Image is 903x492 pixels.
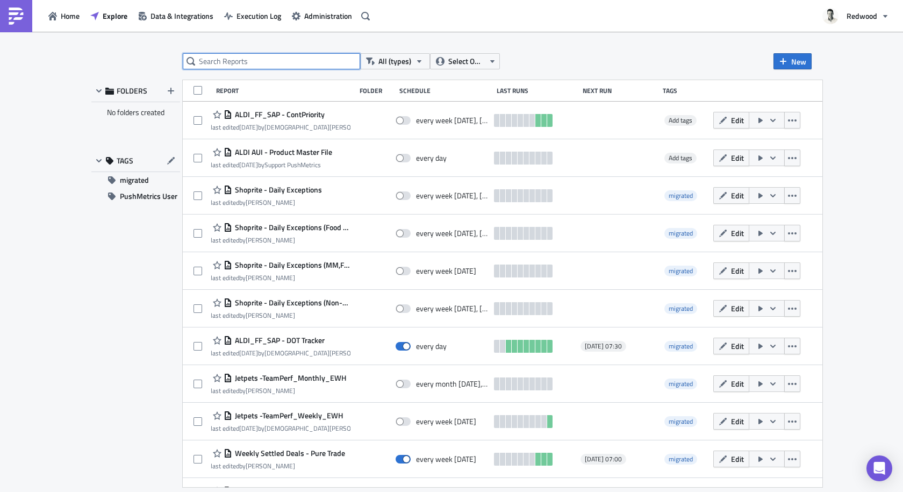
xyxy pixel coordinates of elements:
button: migrated [91,172,180,188]
button: Edit [713,451,749,467]
span: migrated [664,303,697,314]
button: PushMetrics User [91,188,180,204]
button: Redwood [816,4,895,28]
span: Add tags [664,153,697,163]
span: All (types) [378,55,411,67]
button: Edit [713,225,749,241]
button: Data & Integrations [133,8,219,24]
span: Select Owner [448,55,484,67]
time: 2025-10-09T23:27:49Z [239,423,258,433]
span: migrated [669,303,693,313]
span: migrated [664,228,697,239]
button: New [773,53,812,69]
span: Data & Integrations [150,10,213,22]
button: Select Owner [430,53,500,69]
span: migrated [664,341,697,352]
span: PushMetrics User [120,188,177,204]
span: Jetpets -TeamPerf_Monthly_EWH [232,373,346,383]
span: Shoprite - Daily Exceptions (Non-Food Division) [232,298,350,308]
span: Explore [103,10,127,22]
span: Add tags [669,153,692,163]
span: migrated [664,454,697,465]
div: Tags [663,87,709,95]
input: Search Reports [183,53,360,69]
div: last edited by [PERSON_NAME] [211,387,346,395]
button: Explore [85,8,133,24]
span: New [791,56,806,67]
div: every day [416,341,447,351]
span: migrated [669,190,693,201]
div: every week on Monday, Tuesday, Wednesday, Thursday, Friday, Saturday [416,191,489,201]
div: last edited by Support PushMetrics [211,161,332,169]
span: TAGS [117,156,133,166]
div: last edited by [DEMOGRAPHIC_DATA][PERSON_NAME] [211,349,350,357]
span: ALDI_FF_SAP - DOT Tracker [232,336,325,345]
span: migrated [664,416,697,427]
button: Execution Log [219,8,286,24]
span: migrated [664,190,697,201]
span: migrated [669,266,693,276]
span: migrated [669,416,693,426]
div: every day [416,153,447,163]
span: migrated [120,172,149,188]
span: migrated [669,228,693,238]
div: Next Run [583,87,657,95]
button: Edit [713,300,749,317]
div: last edited by [PERSON_NAME] [211,198,322,206]
span: migrated [669,379,693,389]
span: migrated [664,379,697,389]
span: Edit [731,227,744,239]
div: Schedule [399,87,491,95]
button: Administration [286,8,357,24]
span: FOLDERS [117,86,147,96]
button: Edit [713,413,749,430]
button: Edit [713,149,749,166]
span: ALDI AUI - Product Master File [232,147,332,157]
button: Edit [713,338,749,354]
button: Edit [713,187,749,204]
div: every week on Sunday [416,417,476,426]
div: every week on Monday, Tuesday, Wednesday, Thursday, Friday, Saturday [416,304,489,313]
div: Open Intercom Messenger [866,455,892,481]
button: Edit [713,112,749,129]
div: last edited by [PERSON_NAME] [211,274,350,282]
div: every week on Monday [416,454,476,464]
span: migrated [669,454,693,464]
div: every month on Monday, Tuesday, Wednesday, Thursday, Friday, Saturday, Sunday [416,379,489,389]
span: Home [61,10,80,22]
span: Edit [731,190,744,201]
div: last edited by [PERSON_NAME] [211,462,345,470]
div: Last Runs [497,87,577,95]
div: Report [216,87,354,95]
span: Edit [731,416,744,427]
span: Redwood [847,10,877,22]
span: ALDI_FF_SAP - ContPriority [232,110,325,119]
span: Administration [304,10,352,22]
div: every week on Monday, Tuesday, Wednesday, Thursday, Friday, Saturday [416,229,489,238]
span: migrated [664,266,697,276]
div: last edited by [PERSON_NAME] [211,236,350,244]
div: No folders created [91,102,180,123]
button: Edit [713,375,749,392]
span: Add tags [664,115,697,126]
span: Weekly Settled Deals - Pure Trade [232,448,345,458]
span: migrated [669,341,693,351]
button: Home [43,8,85,24]
span: Shoprite - Daily Exceptions [232,185,322,195]
button: All (types) [360,53,430,69]
button: Edit [713,262,749,279]
span: Shoprite - Daily Exceptions (MM,FM,FA,OKF) [232,260,350,270]
span: Edit [731,378,744,389]
div: last edited by [DEMOGRAPHIC_DATA][PERSON_NAME] [211,123,350,131]
span: Edit [731,340,744,352]
div: last edited by [PERSON_NAME] [211,311,350,319]
span: Edit [731,265,744,276]
span: Shoprite - Daily Exceptions (Food Division) [232,223,350,232]
span: [DATE] 07:30 [585,342,622,351]
span: Edit [731,453,744,465]
time: 2025-10-09T22:12:08Z [239,122,258,132]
